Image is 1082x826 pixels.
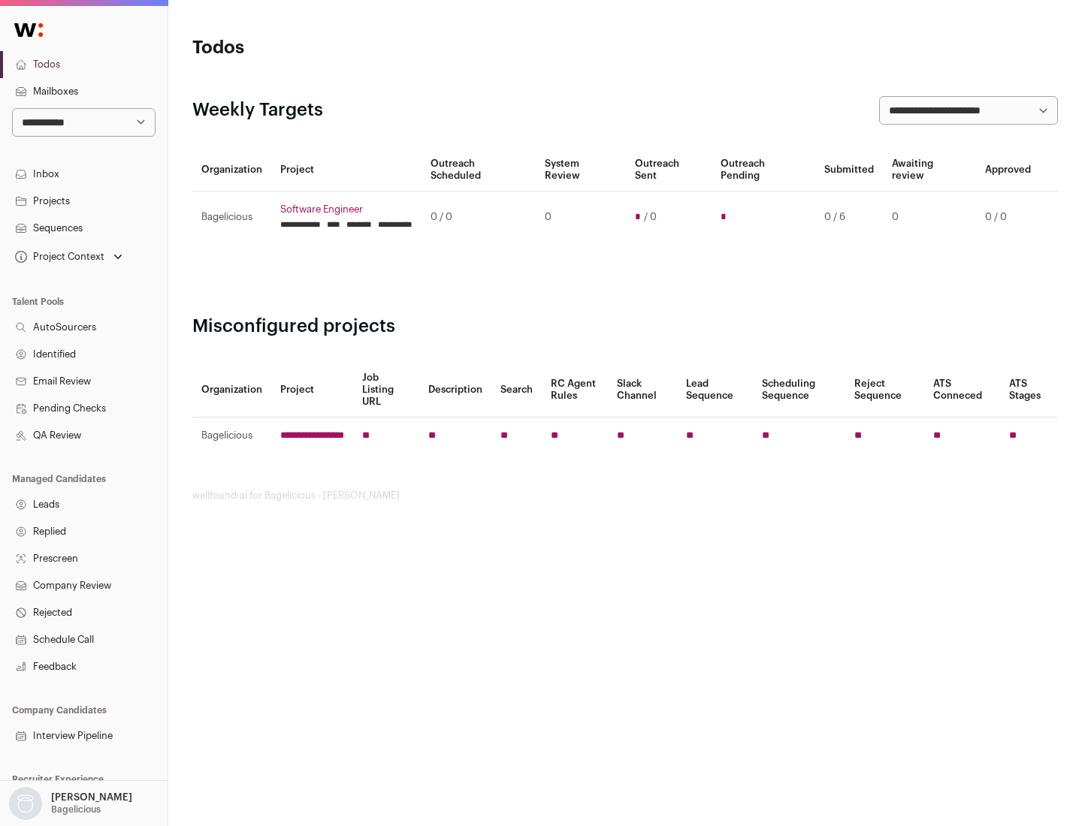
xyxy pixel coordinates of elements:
[422,149,536,191] th: Outreach Scheduled
[271,149,422,191] th: Project
[542,363,607,418] th: RC Agent Rules
[491,363,542,418] th: Search
[608,363,677,418] th: Slack Channel
[12,251,104,263] div: Project Context
[12,246,125,267] button: Open dropdown
[51,803,101,815] p: Bagelicious
[815,191,883,243] td: 0 / 6
[677,363,753,418] th: Lead Sequence
[271,363,353,418] th: Project
[192,490,1058,502] footer: wellfound:ai for Bagelicious - [PERSON_NAME]
[753,363,845,418] th: Scheduling Sequence
[1000,363,1058,418] th: ATS Stages
[51,791,132,803] p: [PERSON_NAME]
[924,363,999,418] th: ATS Conneced
[883,191,976,243] td: 0
[422,191,536,243] td: 0 / 0
[976,191,1040,243] td: 0 / 0
[536,191,625,243] td: 0
[192,315,1058,339] h2: Misconfigured projects
[9,787,42,820] img: nopic.png
[192,36,481,60] h1: Todos
[192,191,271,243] td: Bagelicious
[192,418,271,454] td: Bagelicious
[6,15,51,45] img: Wellfound
[845,363,925,418] th: Reject Sequence
[626,149,712,191] th: Outreach Sent
[192,98,323,122] h2: Weekly Targets
[883,149,976,191] th: Awaiting review
[280,203,413,216] a: Software Engineer
[192,149,271,191] th: Organization
[192,363,271,418] th: Organization
[6,787,135,820] button: Open dropdown
[644,211,657,223] span: / 0
[536,149,625,191] th: System Review
[815,149,883,191] th: Submitted
[353,363,419,418] th: Job Listing URL
[419,363,491,418] th: Description
[976,149,1040,191] th: Approved
[712,149,815,191] th: Outreach Pending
